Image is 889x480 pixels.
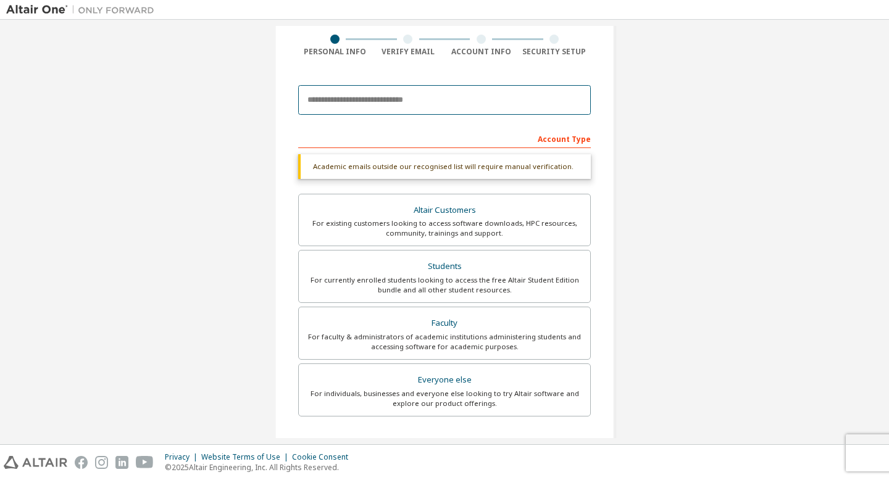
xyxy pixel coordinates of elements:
[95,456,108,469] img: instagram.svg
[306,332,583,352] div: For faculty & administrators of academic institutions administering students and accessing softwa...
[75,456,88,469] img: facebook.svg
[165,452,201,462] div: Privacy
[6,4,161,16] img: Altair One
[115,456,128,469] img: linkedin.svg
[306,218,583,238] div: For existing customers looking to access software downloads, HPC resources, community, trainings ...
[298,47,372,57] div: Personal Info
[201,452,292,462] div: Website Terms of Use
[136,456,154,469] img: youtube.svg
[4,456,67,469] img: altair_logo.svg
[518,47,591,57] div: Security Setup
[444,47,518,57] div: Account Info
[298,154,591,179] div: Academic emails outside our recognised list will require manual verification.
[372,47,445,57] div: Verify Email
[306,389,583,408] div: For individuals, businesses and everyone else looking to try Altair software and explore our prod...
[306,315,583,332] div: Faculty
[292,452,356,462] div: Cookie Consent
[306,202,583,219] div: Altair Customers
[306,258,583,275] div: Students
[298,128,591,148] div: Account Type
[165,462,356,473] p: © 2025 Altair Engineering, Inc. All Rights Reserved.
[306,275,583,295] div: For currently enrolled students looking to access the free Altair Student Edition bundle and all ...
[306,371,583,389] div: Everyone else
[298,435,591,455] div: Your Profile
